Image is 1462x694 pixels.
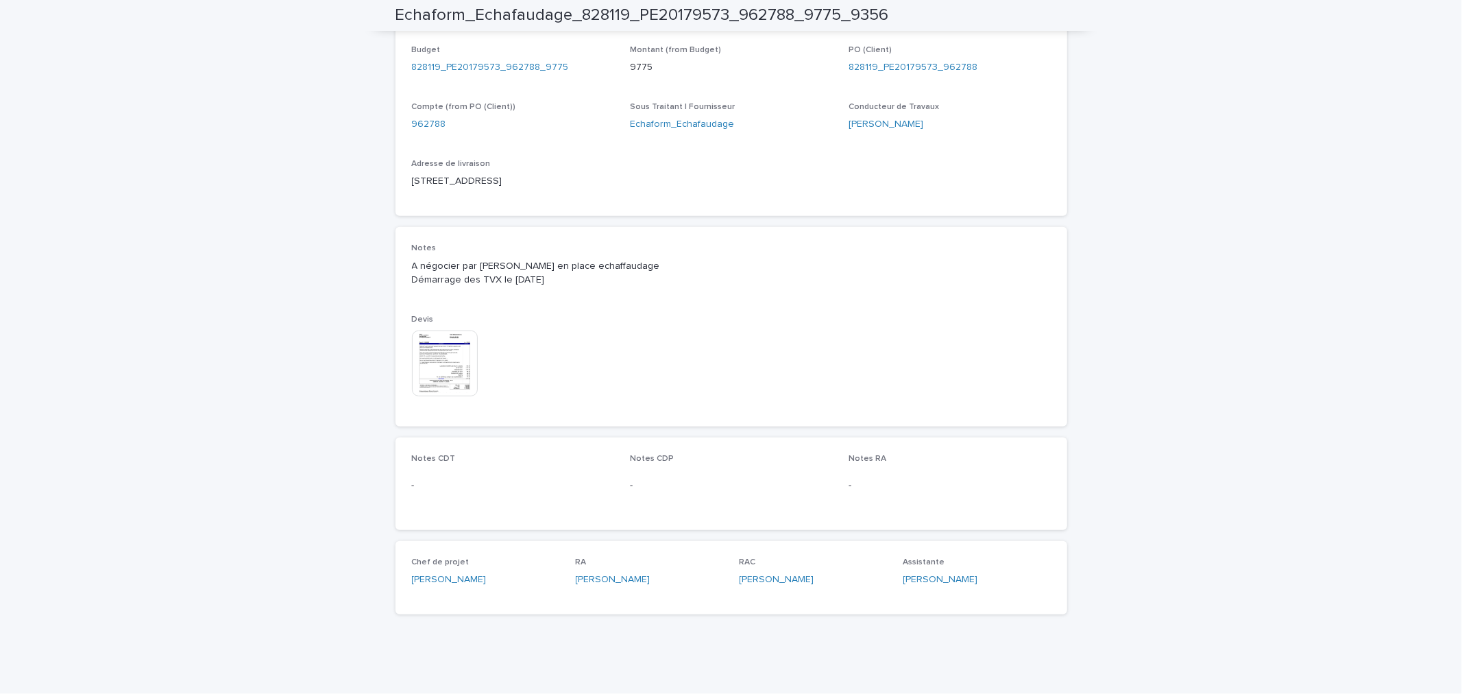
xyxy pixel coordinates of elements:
[412,315,434,324] span: Devis
[630,117,734,132] a: Echaform_Echafaudage
[630,60,832,75] p: 9775
[903,558,945,566] span: Assistante
[395,5,889,25] h2: Echaform_Echafaudage_828119_PE20179573_962788_9775_9356
[630,103,735,111] span: Sous Traitant | Fournisseur
[630,46,721,54] span: Montant (from Budget)
[740,558,756,566] span: RAC
[849,46,892,54] span: PO (Client)
[412,259,1051,288] p: A négocier par [PERSON_NAME] en place echaffaudage Démarrage des TVX le [DATE]
[849,455,886,463] span: Notes RA
[849,103,939,111] span: Conducteur de Travaux
[412,103,516,111] span: Compte (from PO (Client))
[412,558,470,566] span: Chef de projet
[630,479,832,493] p: -
[630,455,674,463] span: Notes CDP
[576,558,587,566] span: RA
[412,455,456,463] span: Notes CDT
[412,244,437,252] span: Notes
[903,573,978,587] a: [PERSON_NAME]
[412,60,569,75] a: 828119_PE20179573_962788_9775
[412,160,491,168] span: Adresse de livraison
[412,46,441,54] span: Budget
[740,573,814,587] a: [PERSON_NAME]
[412,174,614,189] p: [STREET_ADDRESS]
[849,479,1051,493] p: -
[412,117,446,132] a: 962788
[412,573,487,587] a: [PERSON_NAME]
[849,60,977,75] a: 828119_PE20179573_962788
[849,117,923,132] a: [PERSON_NAME]
[412,479,614,493] p: -
[576,573,650,587] a: [PERSON_NAME]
